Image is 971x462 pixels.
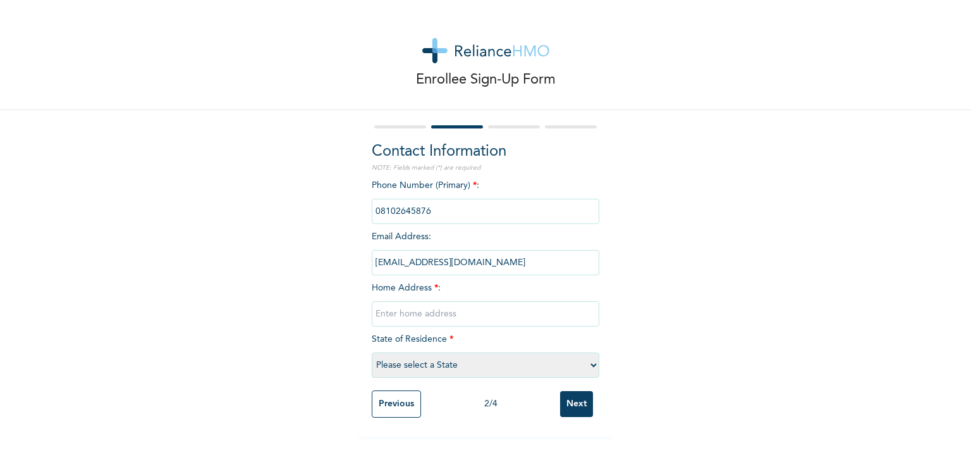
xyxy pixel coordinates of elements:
[372,301,599,327] input: Enter home address
[372,284,599,318] span: Home Address :
[372,390,421,418] input: Previous
[421,397,560,411] div: 2 / 4
[372,181,599,216] span: Phone Number (Primary) :
[372,140,599,163] h2: Contact Information
[416,70,556,91] p: Enrollee Sign-Up Form
[372,232,599,267] span: Email Address :
[372,335,599,370] span: State of Residence
[372,163,599,173] p: NOTE: Fields marked (*) are required
[372,199,599,224] input: Enter Primary Phone Number
[372,250,599,275] input: Enter email Address
[560,391,593,417] input: Next
[422,38,549,63] img: logo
